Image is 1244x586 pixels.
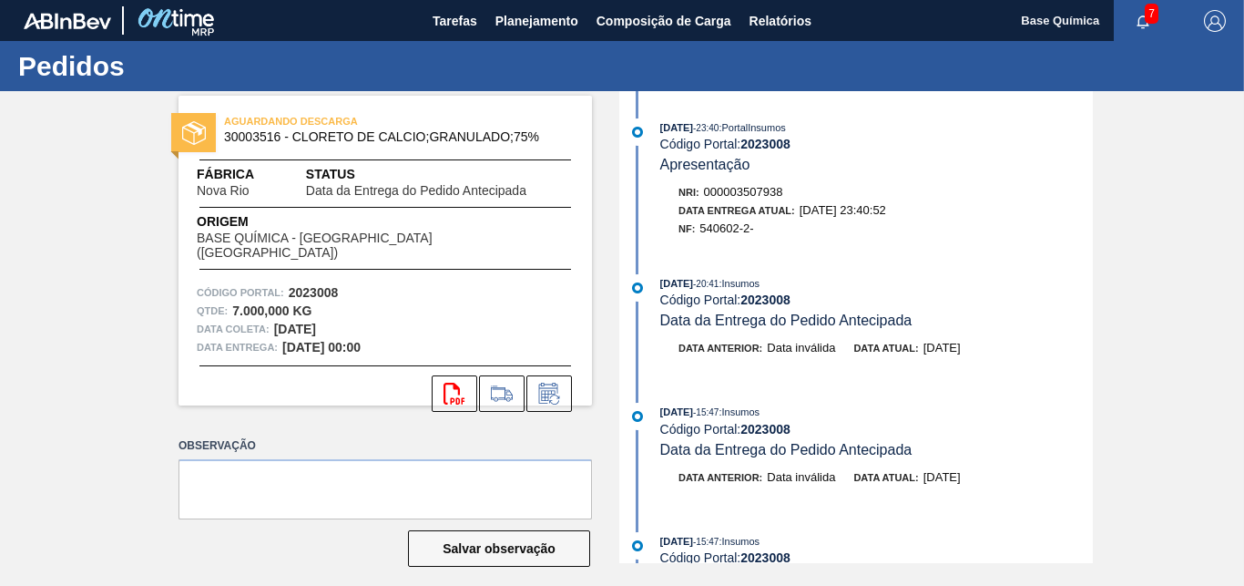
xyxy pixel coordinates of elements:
span: [DATE] [660,122,693,133]
div: Código Portal: [660,422,1093,437]
img: atual [632,411,643,422]
span: Data Entrega Atual: [678,205,795,216]
span: Composição de Carga [597,10,731,32]
span: Data entrega: [197,338,278,356]
span: Status [306,165,574,184]
span: 000003507938 [704,185,783,199]
span: : Insumos [719,536,760,547]
span: Nri: [678,187,699,198]
strong: 2023008 [740,293,790,307]
span: Nova Rio [197,184,250,198]
span: Origem [197,212,574,231]
span: Apresentação [660,157,750,172]
span: [DATE] [660,278,693,289]
span: BASE QUÍMICA - [GEOGRAPHIC_DATA] ([GEOGRAPHIC_DATA]) [197,231,574,260]
span: Data da Entrega do Pedido Antecipada [660,313,913,328]
span: Data atual: [853,472,918,483]
strong: 2023008 [740,137,790,151]
strong: [DATE] [274,322,316,336]
span: Fábrica [197,165,306,184]
span: Código Portal: [197,283,284,302]
span: [DATE] [923,470,961,484]
strong: 7.000,000 KG [232,303,311,318]
div: Informar alteração no pedido [526,375,572,412]
div: Código Portal: [660,293,1093,307]
span: Planejamento [495,10,578,32]
span: : Insumos [719,406,760,417]
div: Código Portal: [660,550,1093,565]
span: Qtde : [197,302,228,320]
span: [DATE] [923,341,961,355]
span: 7 [1145,4,1158,24]
img: TNhmsLtSVTkK8tSr43FrP2fwEKptu5GPRR3wAAAABJRU5ErkJggg== [24,13,111,29]
img: atual [632,283,643,293]
span: AGUARDANDO DESCARGA [224,112,479,130]
span: Tarefas [433,10,477,32]
span: Data inválida [767,341,835,355]
strong: 2023008 [740,550,790,565]
img: atual [632,127,643,138]
span: NF: [678,223,695,234]
span: - 23:40 [693,123,719,133]
span: : Insumos [719,278,760,289]
img: atual [632,540,643,551]
img: status [182,121,206,145]
img: Logout [1204,10,1226,32]
span: [DATE] [660,536,693,547]
span: Data da Entrega do Pedido Antecipada [306,184,526,198]
span: - 20:41 [693,279,719,289]
span: Data atual: [853,343,918,354]
span: : PortalInsumos [719,122,785,133]
div: Código Portal: [660,137,1093,151]
span: Relatórios [749,10,811,32]
span: Data coleta: [197,320,270,338]
button: Notificações [1114,8,1172,34]
span: Data anterior: [678,472,762,483]
strong: 2023008 [740,422,790,437]
span: Data da Entrega do Pedido Antecipada [660,442,913,457]
span: Data anterior: [678,343,762,354]
button: Salvar observação [408,530,590,567]
label: Observação [178,433,592,459]
strong: 2023008 [289,285,339,300]
div: Abrir arquivo PDF [432,375,477,412]
strong: [DATE] 00:00 [282,340,361,355]
h1: Pedidos [18,56,342,77]
span: [DATE] 23:40:52 [800,203,886,217]
div: Ir para Composição de Carga [479,375,525,412]
span: - 15:47 [693,537,719,547]
span: - 15:47 [693,407,719,417]
span: [DATE] [660,406,693,417]
span: 540602-2- [699,221,753,235]
span: 30003516 - CLORETO DE CALCIO;GRANULADO;75% [224,130,555,144]
span: Data inválida [767,470,835,484]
